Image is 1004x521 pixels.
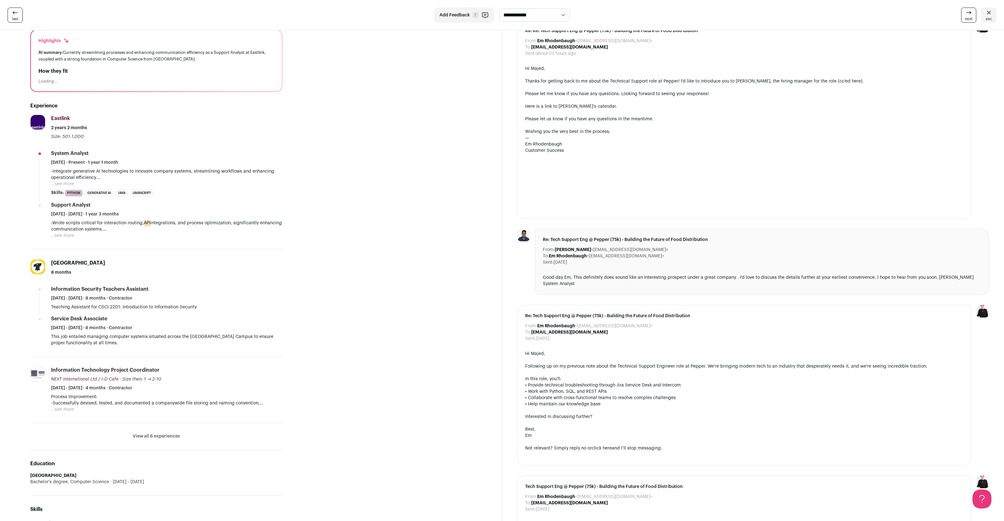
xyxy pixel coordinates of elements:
p: Teaching Assistant for CSCI 2201: Introduction to Information Security [51,304,282,310]
span: Re: Tech Support Eng @ Pepper (75k) - Building the Future of Food Distribution [525,313,964,319]
div: Support Analyst [51,202,90,209]
span: [DATE] - [DATE] · 8 months · Contractor [51,295,132,301]
button: View all 6 experiences [133,433,180,439]
div: System Analyst [51,150,89,157]
b: Em Rhodenbaugh [537,324,575,328]
a: click here [592,446,612,450]
dd: [DATE] [554,259,567,266]
div: In this role, you'll: [525,376,964,382]
a: Here is a link to [PERSON_NAME]'s calendar. [525,104,617,109]
div: Em [525,432,964,439]
h2: Education [30,460,282,467]
h2: Skills [30,506,282,513]
div: Following up on my previous note about the Technical Support Engineer role at Pepper. We're bring... [525,363,964,369]
dd: <[EMAIL_ADDRESS][DOMAIN_NAME]> [549,253,664,259]
span: NEXT International Ltd / I-D Cafe [51,377,119,381]
dt: To: [525,44,531,50]
img: 0dbf44d2d5780f16b4526778662d4c95109313258b538390dd39deb2a140d915.jpg [31,115,45,129]
li: Python [65,190,83,197]
dd: <[EMAIL_ADDRESS][DOMAIN_NAME]> [537,38,653,44]
dt: Sent: [525,50,536,57]
div: Loading... [38,79,274,84]
li: Generative AI [85,190,113,197]
span: next [965,16,972,21]
div: Wishing you the very best in the process, [525,129,964,135]
span: Skills: [51,190,64,196]
b: [EMAIL_ADDRESS][DOMAIN_NAME] [531,501,608,505]
span: 2 years 2 months [51,125,87,131]
span: Please let me know if you have any questions. Looking forward to seeing your responses! [525,92,709,96]
div: Customer Success [525,147,964,154]
div: • Collaborate with cross-functional teams to resolve complex challenges [525,395,964,401]
dt: From: [525,494,537,500]
div: Please let us know if you have any questions in the meantime. [525,116,964,122]
button: ...see more [51,406,74,413]
li: Java [116,190,128,197]
span: [DATE] - [DATE] · 8 months · Contractor [51,325,132,331]
span: AI summary: [38,50,63,54]
button: Add Feedback F [434,8,494,23]
p: -Wrote scripts critical for interaction routing, integrations, and process optimization, signific... [51,220,282,232]
dd: [DATE] [536,506,549,512]
img: 9240684-medium_jpg [976,476,989,488]
img: cc130a1fb37898ea5169390e28d833c13b9baefe9363cc58993a23c5757e22bb.jpg [517,229,530,241]
b: Em Rhodenbaugh [549,254,587,258]
div: Hi Majed, [525,66,964,72]
li: JavaScript [130,190,153,197]
span: [DATE] - [DATE] · 1 year 3 months [51,211,119,217]
div: Best, [525,426,964,432]
dt: To: [525,500,531,506]
div: • Help maintain our knowledge base [525,401,964,407]
h2: How they fit [38,67,274,75]
span: Size: 501-1,000 [51,135,84,139]
dd: [DATE] [536,335,549,342]
b: Em Rhodenbaugh [537,495,575,499]
dt: From: [525,38,537,44]
span: Re: Re: Tech Support Eng @ Pepper (75k) - Building the Future of Food Distribution [525,28,964,34]
button: ...see more [51,232,74,239]
div: Bachelor's degree, Computer Science [30,479,282,485]
iframe: Help Scout Beacon - Open [972,490,991,508]
div: Not relevant? Simply reply no or and I’ll stop messaging. [525,445,964,451]
span: Add Feedback [439,12,470,18]
div: Information Technology Project Coordinator [51,367,160,374]
div: Thanks for getting back to me about the Technical Support role at Pepper! I'd like to introduce y... [525,78,964,84]
dt: To: [525,329,531,335]
span: [DATE] - [DATE] · 4 months · Contractor [51,385,132,391]
div: Highlights [38,38,70,44]
mark: API [144,220,150,226]
span: [DATE] - Present · 1 year 1 month [51,159,118,166]
p: Process Improvement: -Successfully devised, tested, and documented a companywide file storing and... [51,394,282,406]
span: esc [986,16,992,21]
img: 9862ca7d1b951a824c04a768c18d12dd48874175bdd983e6a2a5f2f2573bef03.jpg [31,260,45,274]
b: [EMAIL_ADDRESS][DOMAIN_NAME] [531,330,608,335]
dd: <[EMAIL_ADDRESS][DOMAIN_NAME]> [537,323,653,329]
div: Information Security Teachers Assistant [51,286,148,293]
b: Em Rhodenbaugh [537,39,575,43]
dt: From: [525,323,537,329]
p: This job entailed managing computer systems situated across the [GEOGRAPHIC_DATA] Campus to ensur... [51,334,282,346]
div: Hi Majed, [525,351,964,357]
dt: Sent: [543,259,554,266]
dt: To: [543,253,549,259]
span: · Size then: 1 → 2-10 [120,377,161,381]
div: Interested in discussing further? [525,414,964,420]
div: — [525,135,964,141]
span: 8 months [51,269,71,276]
span: Re: Tech Support Eng @ Pepper (75k) - Building the Future of Food Distribution [543,237,981,243]
span: Eastlink [51,116,70,121]
dt: Sent: [525,335,536,342]
b: [EMAIL_ADDRESS][DOMAIN_NAME] [531,45,608,49]
p: -Integrate generative AI technologies to innovate company systems, streamlining workflows and enh... [51,168,282,181]
span: F [473,12,479,18]
dd: about 23 hours ago [536,50,576,57]
img: 9240684-medium_jpg [976,305,989,318]
div: Service Desk Associate [51,315,107,322]
div: Em Rhodenbaugh [525,141,964,147]
a: last [8,8,23,23]
b: [PERSON_NAME] [555,248,591,252]
div: Good day Em, This definitely does sound like an interesting prospect under a great company . I'd ... [543,274,981,287]
button: ...see more [51,181,74,187]
a: esc [981,8,996,23]
dt: From: [543,247,555,253]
